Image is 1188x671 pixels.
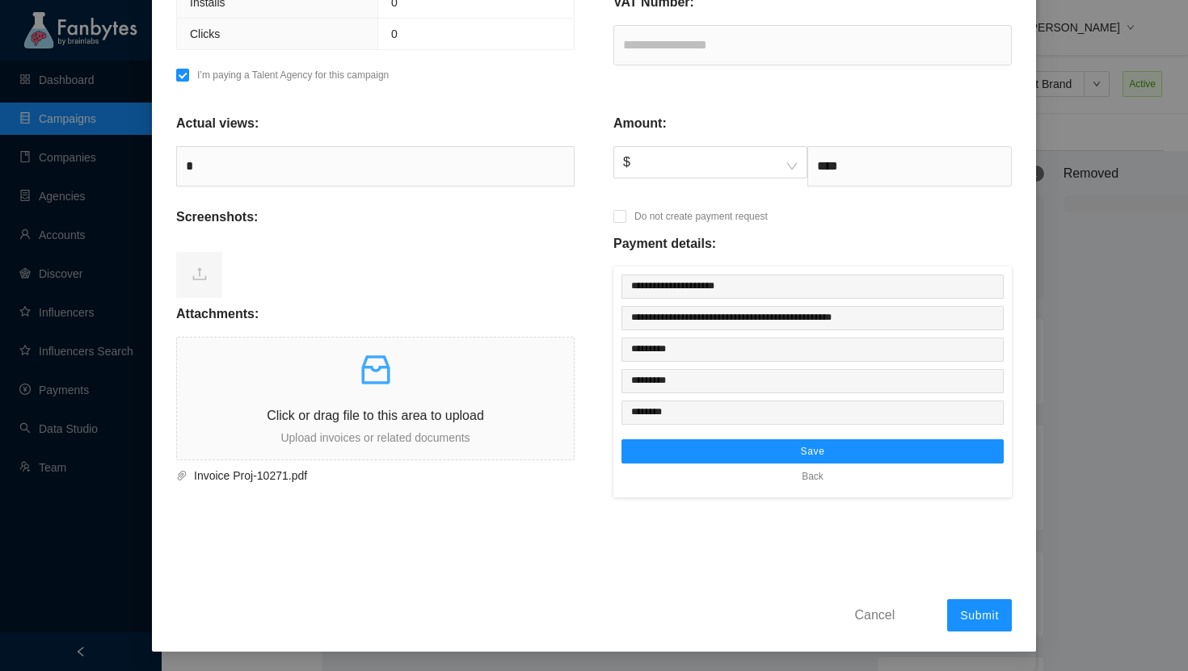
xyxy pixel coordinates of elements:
button: Back [790,463,836,489]
span: inboxClick or drag file to this area to uploadUpload invoices or related documents [177,338,574,459]
p: Attachments: [176,304,259,324]
span: Clicks [190,27,220,40]
p: Do not create payment request [634,208,768,224]
span: Back [802,468,824,484]
button: Cancel [842,602,907,627]
p: Payment details: [613,234,716,254]
span: Submit [960,609,999,622]
span: $ [623,147,798,178]
span: inbox [356,350,395,389]
p: Click or drag file to this area to upload [177,405,574,426]
p: Upload invoices or related documents [177,429,574,447]
button: Save [621,439,1004,463]
p: Screenshots: [176,208,258,227]
button: Submit [947,599,1012,631]
p: Amount: [613,114,667,133]
span: paper-clip [176,470,187,481]
span: 0 [391,27,398,40]
span: Save [800,445,824,458]
p: Actual views: [176,114,259,133]
span: Invoice Proj-10271.pdf [187,467,555,484]
p: I’m paying a Talent Agency for this campaign [197,67,389,83]
span: upload [192,266,208,282]
span: Cancel [854,605,895,625]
